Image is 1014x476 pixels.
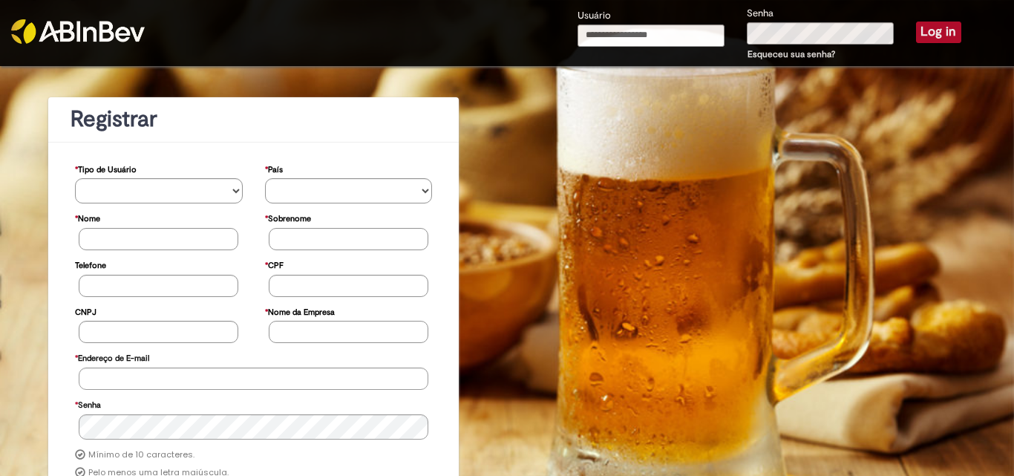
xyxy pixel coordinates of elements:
label: Tipo de Usuário [75,157,137,179]
label: Nome [75,206,100,228]
label: CPF [265,253,284,275]
label: CNPJ [75,300,97,322]
label: Mínimo de 10 caracteres. [88,449,194,461]
label: Telefone [75,253,106,275]
img: ABInbev-white.png [11,19,145,44]
button: Log in [916,22,961,42]
label: Senha [75,393,101,414]
label: País [265,157,283,179]
a: Esqueceu sua senha? [748,48,835,60]
label: Senha [747,7,773,21]
h1: Registrar [71,107,436,131]
label: Usuário [578,9,611,23]
label: Endereço de E-mail [75,346,149,368]
label: Nome da Empresa [265,300,335,322]
label: Sobrenome [265,206,311,228]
